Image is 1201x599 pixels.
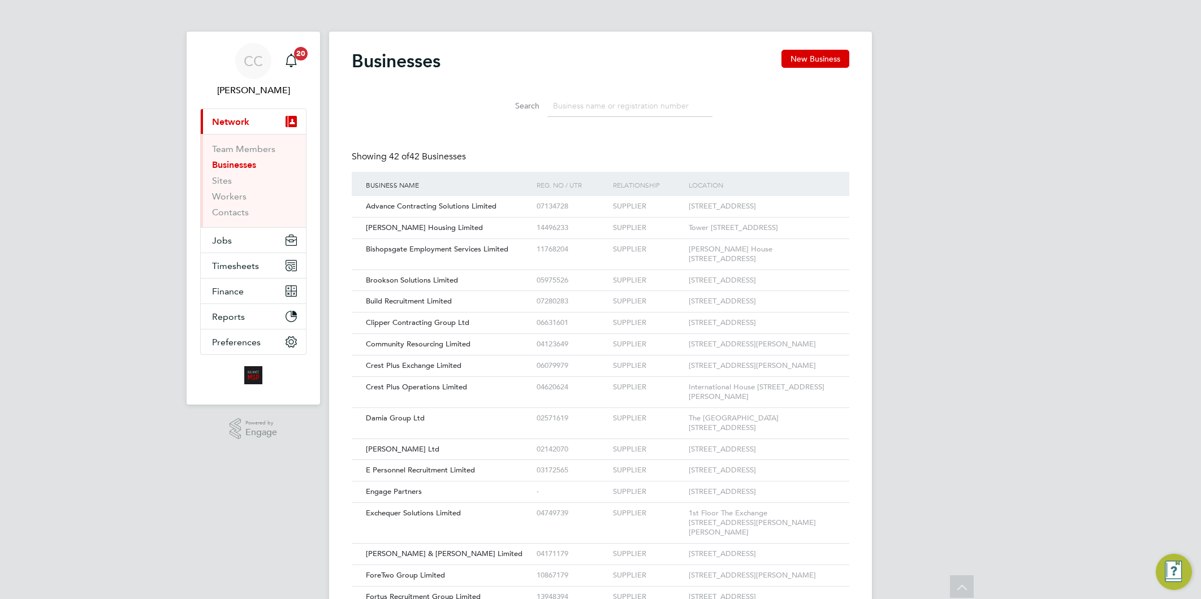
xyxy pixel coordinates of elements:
span: Brookson Solutions Limited [366,275,458,285]
span: Finance [212,286,244,297]
span: Claire Compton [200,84,306,97]
button: Finance [201,279,306,303]
span: 20 [294,47,308,60]
button: New Business [781,50,849,68]
a: Exchequer Solutions Limited04749739SUPPLIER1st Floor The Exchange [STREET_ADDRESS][PERSON_NAME][P... [363,502,838,512]
div: [STREET_ADDRESS][PERSON_NAME] [686,355,838,376]
a: Bishopsgate Employment Services Limited11768204SUPPLIER[PERSON_NAME] House [STREET_ADDRESS] [363,238,838,248]
div: 1st Floor The Exchange [STREET_ADDRESS][PERSON_NAME][PERSON_NAME] [686,503,838,543]
a: 20 [280,43,303,79]
div: [STREET_ADDRESS] [686,544,838,565]
a: Go to home page [200,366,306,384]
div: Business Name [363,172,534,198]
div: [STREET_ADDRESS] [686,481,838,502]
div: SUPPLIER [610,239,686,260]
div: 04620624 [534,377,610,398]
div: 03172565 [534,460,610,481]
span: 42 Businesses [389,151,466,162]
a: Workers [212,191,247,202]
button: Jobs [201,228,306,253]
div: SUPPLIER [610,291,686,312]
div: 02142070 [534,439,610,460]
span: Clipper Contracting Group Ltd [366,318,469,327]
div: - [534,481,610,502]
span: Bishopsgate Employment Services Limited [366,244,508,254]
div: [STREET_ADDRESS] [686,460,838,481]
span: Crest Plus Operations Limited [366,382,467,392]
div: The [GEOGRAPHIC_DATA] [STREET_ADDRESS] [686,408,838,439]
div: 04171179 [534,544,610,565]
label: Search [489,101,539,111]
a: Team Members [212,144,275,154]
div: 04123649 [534,334,610,355]
div: 05975526 [534,270,610,291]
button: Network [201,109,306,134]
a: Crest Plus Operations Limited04620624SUPPLIERInternational House [STREET_ADDRESS][PERSON_NAME] [363,376,838,386]
div: [STREET_ADDRESS] [686,270,838,291]
a: Engage Partners-SUPPLIER[STREET_ADDRESS] [363,481,838,491]
div: Showing [352,151,468,163]
div: 02571619 [534,408,610,429]
a: [PERSON_NAME] Ltd02142070SUPPLIER[STREET_ADDRESS] [363,439,838,448]
div: 04749739 [534,503,610,524]
div: 07134728 [534,196,610,217]
div: SUPPLIER [610,565,686,586]
span: Damia Group Ltd [366,413,425,423]
span: Build Recruitment Limited [366,296,452,306]
a: Advance Contracting Solutions Limited07134728SUPPLIER[STREET_ADDRESS] [363,196,838,205]
div: SUPPLIER [610,334,686,355]
input: Business name or registration number [547,95,712,117]
span: Powered by [245,418,277,428]
span: Advance Contracting Solutions Limited [366,201,496,211]
button: Reports [201,304,306,329]
div: SUPPLIER [610,439,686,460]
span: [PERSON_NAME] & [PERSON_NAME] Limited [366,549,522,558]
div: SUPPLIER [610,355,686,376]
span: 42 of [389,151,409,162]
a: Community Resourcing Limited04123649SUPPLIER[STREET_ADDRESS][PERSON_NAME] [363,333,838,343]
div: SUPPLIER [610,460,686,481]
nav: Main navigation [187,32,320,405]
div: [STREET_ADDRESS] [686,291,838,312]
div: SUPPLIER [610,377,686,398]
div: 14496233 [534,218,610,238]
div: SUPPLIER [610,544,686,565]
div: [STREET_ADDRESS] [686,196,838,217]
span: Reports [212,311,245,322]
div: Reg. No / UTR [534,172,610,198]
div: SUPPLIER [610,270,686,291]
a: Brookson Solutions Limited05975526SUPPLIER[STREET_ADDRESS] [363,270,838,279]
span: ForeTwo Group Limited [366,570,445,580]
a: Contacts [212,207,249,218]
span: [PERSON_NAME] Ltd [366,444,439,454]
a: Fortus Recruitment Group Limited13948394SUPPLIER[STREET_ADDRESS] [363,586,838,596]
div: Tower [STREET_ADDRESS] [686,218,838,238]
span: Preferences [212,337,261,348]
a: Damia Group Ltd02571619SUPPLIERThe [GEOGRAPHIC_DATA] [STREET_ADDRESS] [363,407,838,417]
div: Relationship [610,172,686,198]
a: [PERSON_NAME] & [PERSON_NAME] Limited04171179SUPPLIER[STREET_ADDRESS] [363,543,838,553]
div: [PERSON_NAME] House [STREET_ADDRESS] [686,239,838,270]
a: Crest Plus Exchange Limited06079979SUPPLIER[STREET_ADDRESS][PERSON_NAME] [363,355,838,364]
div: Network [201,134,306,227]
span: Exchequer Solutions Limited [366,508,461,518]
a: ForeTwo Group Limited10867179SUPPLIER[STREET_ADDRESS][PERSON_NAME] [363,565,838,574]
div: 07280283 [534,291,610,312]
a: CC[PERSON_NAME] [200,43,306,97]
button: Engage Resource Center [1156,554,1192,590]
span: Timesheets [212,261,259,271]
a: Sites [212,175,232,186]
a: Build Recruitment Limited07280283SUPPLIER[STREET_ADDRESS] [363,290,838,300]
div: SUPPLIER [610,312,686,333]
span: Jobs [212,235,232,246]
div: [STREET_ADDRESS] [686,439,838,460]
span: Community Resourcing Limited [366,339,470,349]
div: [STREET_ADDRESS][PERSON_NAME] [686,334,838,355]
a: Clipper Contracting Group Ltd06631601SUPPLIER[STREET_ADDRESS] [363,312,838,322]
div: 06079979 [534,355,610,376]
div: SUPPLIER [610,503,686,524]
div: [STREET_ADDRESS] [686,312,838,333]
div: SUPPLIER [610,408,686,429]
span: Engage [245,428,277,437]
div: SUPPLIER [610,218,686,238]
